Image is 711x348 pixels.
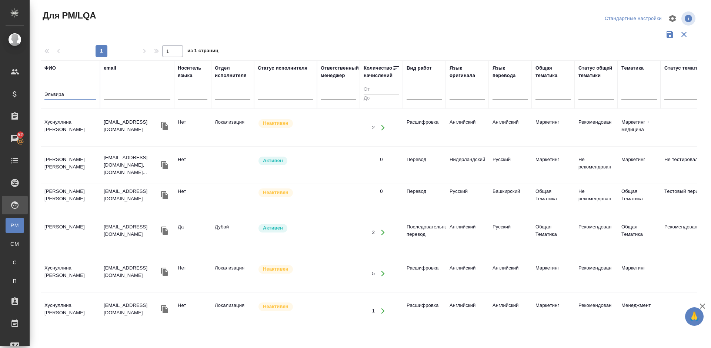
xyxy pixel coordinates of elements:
[258,156,313,166] div: Рядовой исполнитель: назначай с учетом рейтинга
[215,64,250,79] div: Отдел исполнителя
[575,298,618,324] td: Рекомендован
[41,298,100,324] td: Хуснуллина [PERSON_NAME]
[489,184,532,210] td: Башкирский
[493,64,528,79] div: Язык перевода
[104,154,159,176] p: [EMAIL_ADDRESS][DOMAIN_NAME],[DOMAIN_NAME]...
[41,115,100,141] td: Хуснуллина [PERSON_NAME]
[532,115,575,141] td: Маркетинг
[575,184,618,210] td: Не рекомендован
[664,10,681,27] span: Настроить таблицу
[532,298,575,324] td: Маркетинг
[489,298,532,324] td: Английский
[380,156,383,163] div: 0
[211,115,254,141] td: Локализация
[6,218,24,233] a: PM
[681,11,697,26] span: Посмотреть информацию
[446,220,489,245] td: Английский
[380,188,383,195] div: 0
[258,264,313,274] div: Наши пути разошлись: исполнитель с нами не работает
[403,261,446,287] td: Расшифровка
[575,115,618,141] td: Рекомендован
[321,64,359,79] div: Ответственный менеджер
[41,152,100,178] td: [PERSON_NAME] [PERSON_NAME]
[159,304,170,315] button: Скопировать
[532,184,575,210] td: Общая Тематика
[44,64,56,72] div: ФИО
[258,118,313,128] div: Наши пути разошлись: исполнитель с нами не работает
[9,259,20,266] span: С
[603,13,664,24] div: split button
[41,10,96,21] span: Для PM/LQA
[6,274,24,288] a: П
[211,298,254,324] td: Локализация
[211,261,254,287] td: Локализация
[489,115,532,141] td: Английский
[403,152,446,178] td: Перевод
[258,223,313,233] div: Рядовой исполнитель: назначай с учетом рейтинга
[446,115,489,141] td: Английский
[178,64,207,79] div: Носитель языка
[174,261,211,287] td: Нет
[375,225,390,240] button: Открыть работы
[677,27,691,41] button: Сбросить фильтры
[174,220,211,245] td: Да
[372,307,375,315] div: 1
[375,266,390,281] button: Открыть работы
[104,264,159,279] p: [EMAIL_ADDRESS][DOMAIN_NAME]
[532,261,575,287] td: Маркетинг
[403,298,446,324] td: Расшифровка
[450,64,485,79] div: Язык оригинала
[446,152,489,178] td: Нидерландский
[159,190,170,201] button: Скопировать
[174,152,211,178] td: Нет
[664,64,704,72] div: Статус тематики
[263,189,288,196] p: Неактивен
[263,224,283,232] p: Активен
[364,64,393,79] div: Количество начислений
[104,64,116,72] div: email
[211,220,254,245] td: Дубай
[578,64,614,79] div: Статус общей тематики
[403,220,446,245] td: Последовательный перевод
[407,64,432,72] div: Вид работ
[263,120,288,127] p: Неактивен
[174,115,211,141] td: Нет
[489,152,532,178] td: Русский
[532,220,575,245] td: Общая Тематика
[618,152,661,178] td: Маркетинг
[13,131,27,138] span: 52
[9,240,20,248] span: CM
[372,229,375,236] div: 2
[575,261,618,287] td: Рекомендован
[174,184,211,210] td: Нет
[9,277,20,285] span: П
[375,304,390,319] button: Открыть работы
[104,118,159,133] p: [EMAIL_ADDRESS][DOMAIN_NAME]
[372,124,375,131] div: 2
[263,265,288,273] p: Неактивен
[575,152,618,178] td: Не рекомендован
[618,220,661,245] td: Общая Тематика
[618,298,661,324] td: Менеджмент
[535,64,571,79] div: Общая тематика
[685,307,704,326] button: 🙏
[258,188,313,198] div: Наши пути разошлись: исполнитель с нами не работает
[6,255,24,270] a: С
[364,94,399,103] input: До
[372,270,375,277] div: 5
[174,298,211,324] td: Нет
[364,85,399,94] input: От
[532,152,575,178] td: Маркетинг
[41,184,100,210] td: [PERSON_NAME] [PERSON_NAME]
[663,27,677,41] button: Сохранить фильтры
[9,222,20,229] span: PM
[159,225,170,236] button: Скопировать
[489,220,532,245] td: Русский
[104,302,159,317] p: [EMAIL_ADDRESS][DOMAIN_NAME]
[403,184,446,210] td: Перевод
[489,261,532,287] td: Английский
[258,64,307,72] div: Статус исполнителя
[446,261,489,287] td: Английский
[575,220,618,245] td: Рекомендован
[618,115,661,141] td: Маркетинг + медицина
